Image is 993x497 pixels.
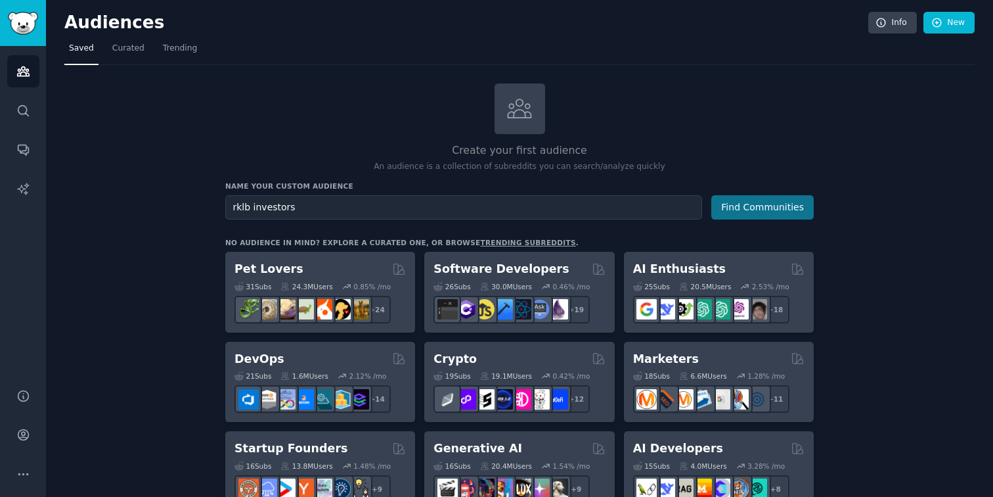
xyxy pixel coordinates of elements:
img: CryptoNews [529,389,550,410]
div: + 12 [562,385,590,413]
img: MarketingResearch [728,389,749,410]
h2: Marketers [633,351,699,367]
img: leopardgeckos [275,299,296,319]
img: chatgpt_prompts_ [710,299,730,319]
div: 16 Sub s [433,461,470,471]
div: 20.5M Users [679,282,731,291]
div: No audience in mind? Explore a curated one, or browse . [225,238,579,247]
img: web3 [493,389,513,410]
div: 16 Sub s [234,461,271,471]
div: 1.28 % /mo [747,371,785,381]
img: GummySearch logo [8,12,38,35]
img: 0xPolygon [456,389,476,410]
img: PlatformEngineers [349,389,369,410]
img: elixir [548,299,568,319]
h3: Name your custom audience [225,181,814,191]
span: Trending [163,43,197,55]
button: Find Communities [711,195,814,220]
div: 0.85 % /mo [353,282,391,291]
a: trending subreddits [480,239,575,247]
img: iOSProgramming [493,299,513,319]
img: ballpython [257,299,277,319]
img: googleads [710,389,730,410]
img: OnlineMarketing [747,389,767,410]
span: Curated [112,43,144,55]
img: csharp [456,299,476,319]
div: 6.6M Users [679,371,727,381]
div: 26 Sub s [433,282,470,291]
a: New [923,12,975,34]
h2: Create your first audience [225,143,814,159]
h2: Generative AI [433,440,522,457]
div: + 24 [363,296,391,323]
div: 19 Sub s [433,371,470,381]
img: OpenAIDev [728,299,749,319]
a: Saved [64,38,99,65]
img: ethfinance [437,389,458,410]
div: 25 Sub s [633,282,670,291]
p: An audience is a collection of subreddits you can search/analyze quickly [225,161,814,173]
div: 24.3M Users [280,282,332,291]
img: Emailmarketing [692,389,712,410]
h2: Startup Founders [234,440,347,457]
a: Curated [108,38,149,65]
img: bigseo [655,389,675,410]
div: 30.0M Users [480,282,532,291]
a: Info [868,12,917,34]
input: Pick a short name, like "Digital Marketers" or "Movie-Goers" [225,195,702,220]
img: AskMarketing [673,389,694,410]
div: 2.12 % /mo [349,371,387,381]
img: software [437,299,458,319]
img: DevOpsLinks [294,389,314,410]
div: + 19 [562,296,590,323]
img: ArtificalIntelligence [747,299,767,319]
img: DeepSeek [655,299,675,319]
img: chatgpt_promptDesign [692,299,712,319]
h2: AI Enthusiasts [633,261,726,277]
h2: DevOps [234,351,284,367]
div: 31 Sub s [234,282,271,291]
img: defiblockchain [511,389,531,410]
span: Saved [69,43,94,55]
img: cockatiel [312,299,332,319]
h2: Crypto [433,351,477,367]
img: aws_cdk [330,389,351,410]
img: herpetology [238,299,259,319]
img: AskComputerScience [529,299,550,319]
img: GoogleGeminiAI [636,299,657,319]
div: 0.42 % /mo [553,371,590,381]
div: 2.53 % /mo [752,282,789,291]
div: 3.28 % /mo [747,461,785,471]
img: ethstaker [474,389,495,410]
img: AItoolsCatalog [673,299,694,319]
div: 19.1M Users [480,371,532,381]
img: PetAdvice [330,299,351,319]
div: 1.48 % /mo [353,461,391,471]
div: 13.8M Users [280,461,332,471]
img: reactnative [511,299,531,319]
div: 1.6M Users [280,371,328,381]
img: learnjavascript [474,299,495,319]
h2: Pet Lovers [234,261,303,277]
div: 0.46 % /mo [553,282,590,291]
img: platformengineering [312,389,332,410]
img: azuredevops [238,389,259,410]
h2: Audiences [64,12,868,34]
img: AWS_Certified_Experts [257,389,277,410]
div: 15 Sub s [633,461,670,471]
div: + 14 [363,385,391,413]
img: dogbreed [349,299,369,319]
div: 4.0M Users [679,461,727,471]
img: defi_ [548,389,568,410]
img: turtle [294,299,314,319]
img: content_marketing [636,389,657,410]
div: 18 Sub s [633,371,670,381]
h2: Software Developers [433,261,569,277]
h2: AI Developers [633,440,723,457]
div: 1.54 % /mo [553,461,590,471]
div: + 11 [762,385,789,413]
div: + 18 [762,296,789,323]
a: Trending [158,38,202,65]
img: Docker_DevOps [275,389,296,410]
div: 20.4M Users [480,461,532,471]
